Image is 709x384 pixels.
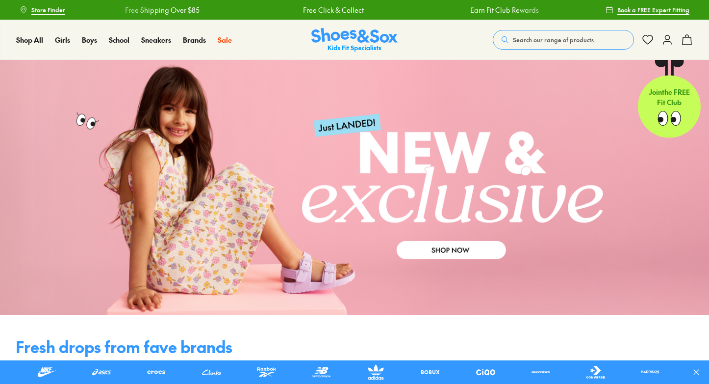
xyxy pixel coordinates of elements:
[493,30,634,50] button: Search our range of products
[617,5,689,14] span: Book a FREE Expert Fitting
[16,35,43,45] a: Shop All
[513,35,594,44] span: Search our range of products
[124,5,199,15] a: Free Shipping Over $85
[638,59,701,138] a: Jointhe FREE Fit Club
[218,35,232,45] a: Sale
[606,1,689,19] a: Book a FREE Expert Fitting
[649,87,662,97] span: Join
[311,28,398,52] img: SNS_Logo_Responsive.svg
[302,5,363,15] a: Free Click & Collect
[20,1,65,19] a: Store Finder
[469,5,537,15] a: Earn Fit Club Rewards
[55,35,70,45] a: Girls
[31,5,65,14] span: Store Finder
[638,79,701,115] p: the FREE Fit Club
[141,35,171,45] a: Sneakers
[311,28,398,52] a: Shoes & Sox
[183,35,206,45] a: Brands
[82,35,97,45] a: Boys
[109,35,129,45] a: School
